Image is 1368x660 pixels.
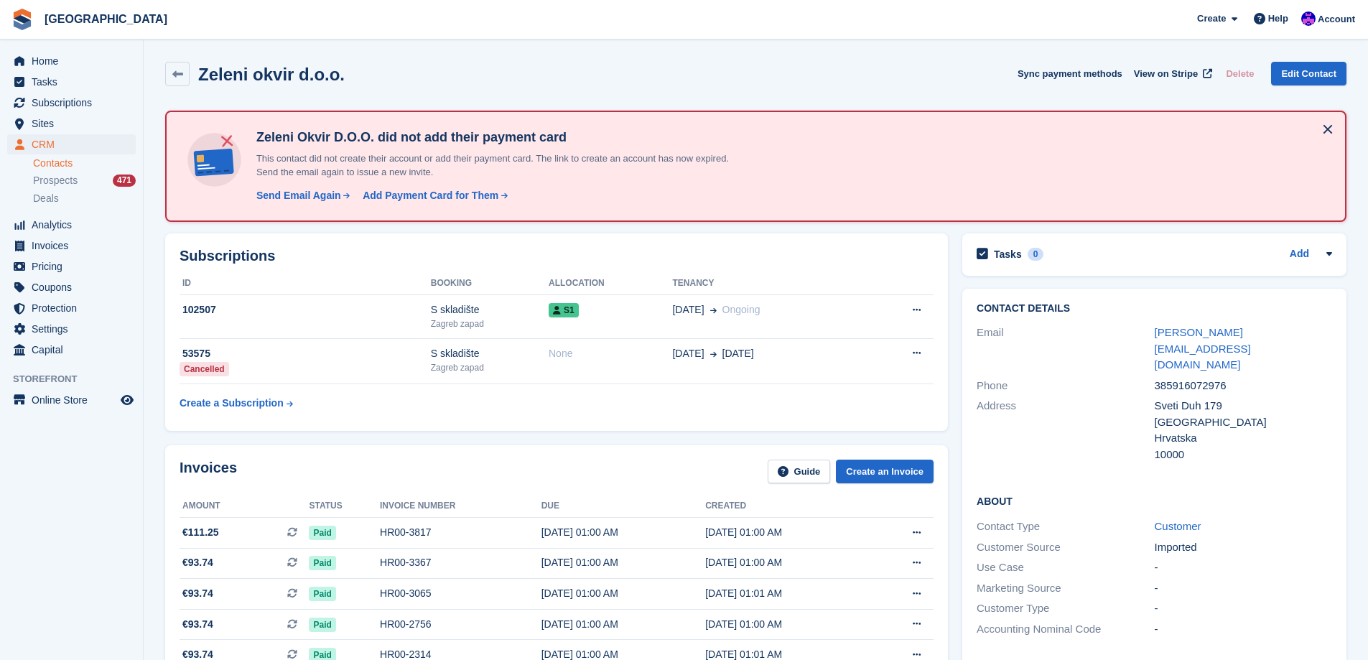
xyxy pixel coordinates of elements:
[32,277,118,297] span: Coupons
[1018,62,1122,85] button: Sync payment methods
[182,617,213,632] span: €93.74
[431,272,549,295] th: Booking
[549,346,672,361] div: None
[977,519,1154,535] div: Contact Type
[7,51,136,71] a: menu
[705,586,869,601] div: [DATE] 01:01 AM
[1155,520,1201,532] a: Customer
[994,248,1022,261] h2: Tasks
[180,495,309,518] th: Amount
[380,495,541,518] th: Invoice number
[118,391,136,409] a: Preview store
[431,346,549,361] div: S skladište
[251,129,753,146] h4: Zeleni Okvir D.O.O. did not add their payment card
[363,188,498,203] div: Add Payment Card for Them
[977,621,1154,638] div: Accounting Nominal Code
[180,272,431,295] th: ID
[380,586,541,601] div: HR00-3065
[7,134,136,154] a: menu
[32,298,118,318] span: Protection
[722,304,760,315] span: Ongoing
[7,390,136,410] a: menu
[180,460,237,483] h2: Invoices
[380,617,541,632] div: HR00-2756
[180,396,284,411] div: Create a Subscription
[309,556,335,570] span: Paid
[7,215,136,235] a: menu
[7,236,136,256] a: menu
[180,302,431,317] div: 102507
[309,618,335,632] span: Paid
[180,390,293,417] a: Create a Subscription
[722,346,754,361] span: [DATE]
[1197,11,1226,26] span: Create
[7,256,136,276] a: menu
[256,188,341,203] div: Send Email Again
[1155,378,1332,394] div: 385916072976
[1155,621,1332,638] div: -
[182,525,219,540] span: €111.25
[380,525,541,540] div: HR00-3817
[672,302,704,317] span: [DATE]
[11,9,33,30] img: stora-icon-8386f47178a22dfd0bd8f6a31ec36ba5ce8667c1dd55bd0f319d3a0aa187defe.svg
[1301,11,1316,26] img: Ivan Gačić
[1220,62,1260,85] button: Delete
[32,340,118,360] span: Capital
[977,325,1154,373] div: Email
[32,390,118,410] span: Online Store
[431,302,549,317] div: S skladište
[1155,559,1332,576] div: -
[180,346,431,361] div: 53575
[32,256,118,276] span: Pricing
[182,586,213,601] span: €93.74
[7,319,136,339] a: menu
[1155,580,1332,597] div: -
[32,72,118,92] span: Tasks
[309,587,335,601] span: Paid
[33,174,78,187] span: Prospects
[309,526,335,540] span: Paid
[32,113,118,134] span: Sites
[836,460,934,483] a: Create an Invoice
[251,152,753,180] p: This contact did not create their account or add their payment card. The link to create an accoun...
[1028,248,1044,261] div: 0
[541,495,705,518] th: Due
[33,191,136,206] a: Deals
[33,173,136,188] a: Prospects 471
[357,188,509,203] a: Add Payment Card for Them
[7,277,136,297] a: menu
[705,495,869,518] th: Created
[184,129,245,190] img: no-card-linked-e7822e413c904bf8b177c4d89f31251c4716f9871600ec3ca5bfc59e148c83f4.svg
[1155,447,1332,463] div: 10000
[39,7,173,31] a: [GEOGRAPHIC_DATA]
[1268,11,1288,26] span: Help
[549,272,672,295] th: Allocation
[1271,62,1346,85] a: Edit Contact
[977,600,1154,617] div: Customer Type
[180,248,934,264] h2: Subscriptions
[705,525,869,540] div: [DATE] 01:00 AM
[1290,246,1309,263] a: Add
[977,559,1154,576] div: Use Case
[977,539,1154,556] div: Customer Source
[541,525,705,540] div: [DATE] 01:00 AM
[1155,414,1332,431] div: [GEOGRAPHIC_DATA]
[1155,430,1332,447] div: Hrvatska
[768,460,831,483] a: Guide
[431,361,549,374] div: Zagreb zapad
[977,378,1154,394] div: Phone
[1155,398,1332,414] div: Sveti Duh 179
[309,495,380,518] th: Status
[32,93,118,113] span: Subscriptions
[977,580,1154,597] div: Marketing Source
[1318,12,1355,27] span: Account
[7,72,136,92] a: menu
[549,303,579,317] span: S1
[1155,326,1251,371] a: [PERSON_NAME][EMAIL_ADDRESS][DOMAIN_NAME]
[32,236,118,256] span: Invoices
[705,617,869,632] div: [DATE] 01:00 AM
[1128,62,1215,85] a: View on Stripe
[32,319,118,339] span: Settings
[7,113,136,134] a: menu
[977,493,1332,508] h2: About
